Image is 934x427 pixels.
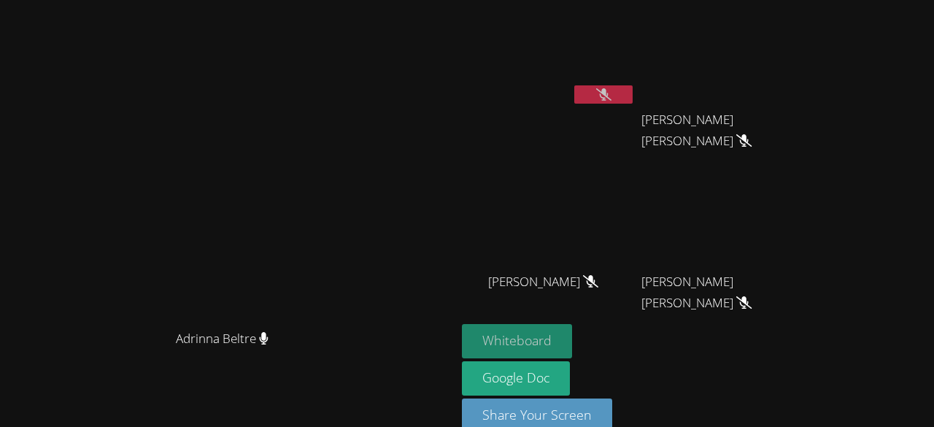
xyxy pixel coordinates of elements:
span: [PERSON_NAME] [488,272,598,293]
span: Adrinna Beltre [176,328,269,350]
a: Google Doc [462,361,570,396]
button: Whiteboard [462,324,572,358]
span: [PERSON_NAME] [PERSON_NAME] [641,272,803,314]
span: [PERSON_NAME] [PERSON_NAME] [641,109,803,152]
